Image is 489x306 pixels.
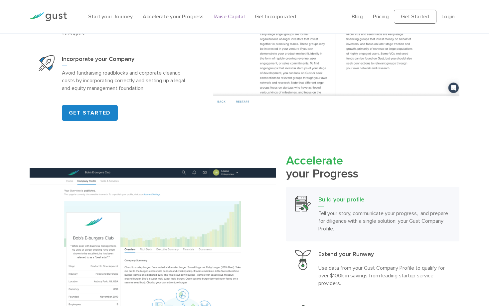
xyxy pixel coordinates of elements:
[318,250,450,261] h3: Extend your Runway
[286,241,459,296] a: Extend Your RunwayExtend your RunwayUse data from your Gust Company Profile to qualify for over $...
[286,154,459,180] h2: your Progress
[352,13,363,20] a: Blog
[286,153,343,168] span: Accelerate
[318,209,450,232] p: Tell your story, communicate your progress, and prepare for diligence with a single solution: you...
[394,10,436,24] a: Get Started
[39,55,55,71] img: Start Your Company
[373,13,389,20] a: Pricing
[30,46,203,101] a: Start Your CompanyIncorporate your CompanyAvoid fundraising roadblocks and corporate cleanup cost...
[62,55,194,66] h3: Incorporate your Company
[295,196,311,211] img: Build Your Profile
[143,13,204,20] a: Accelerate your Progress
[62,105,118,121] a: GET STARTED
[214,13,245,20] a: Raise Capital
[88,13,133,20] a: Start your Journey
[318,196,450,206] h3: Build your profile
[441,13,455,20] a: Login
[318,264,450,287] p: Use data from your Gust Company Profile to qualify for over $100k in savings from leading startup...
[255,13,296,20] a: Get Incorporated
[295,250,311,270] img: Extend Your Runway
[62,69,194,92] p: Avoid fundraising roadblocks and corporate cleanup costs by incorporating correctly and setting u...
[30,12,67,21] img: Gust Logo
[286,187,459,241] a: Build Your ProfileBuild your profileTell your story, communicate your progress, and prepare for d...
